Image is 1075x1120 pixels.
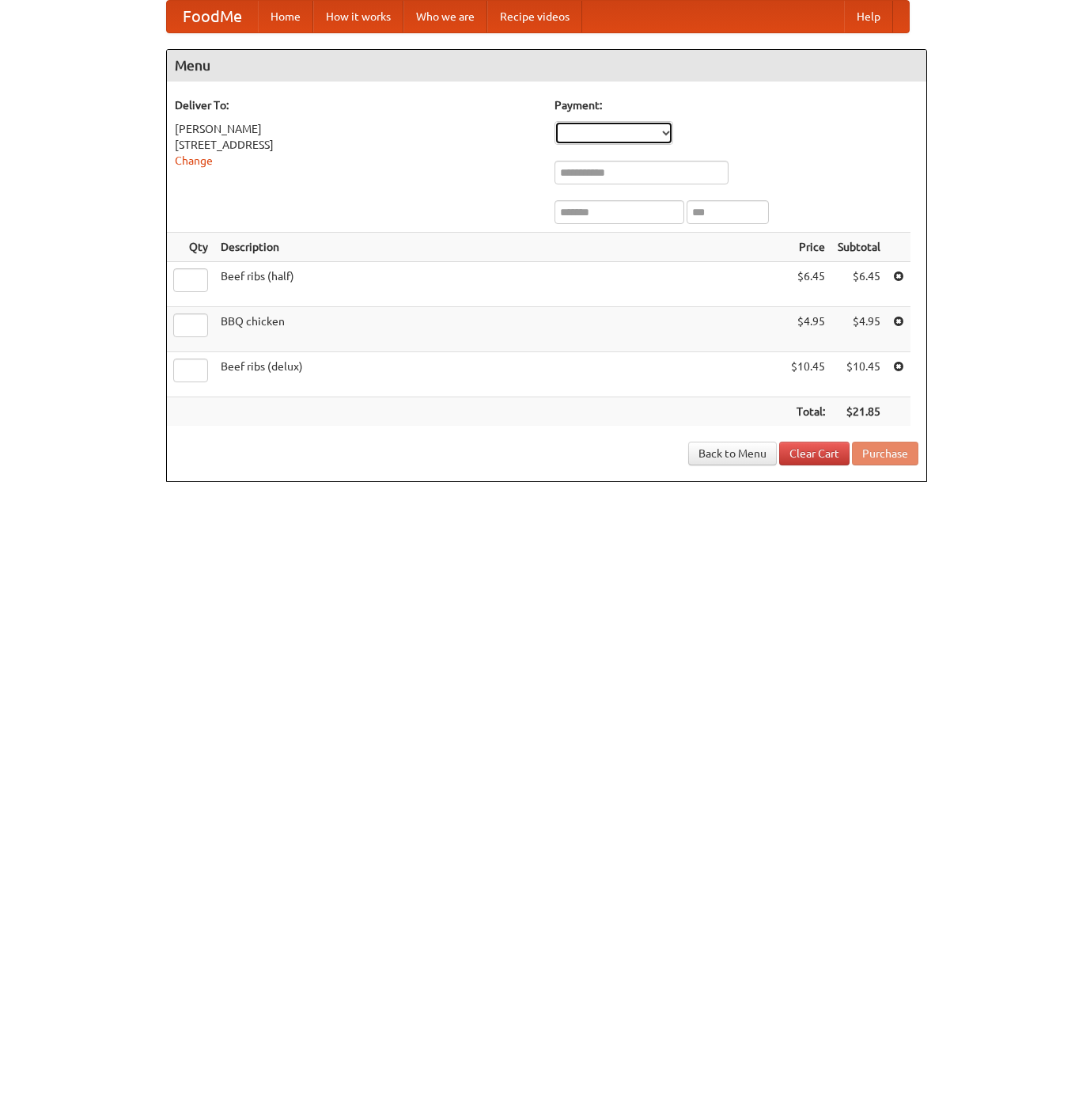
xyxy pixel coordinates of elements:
th: Total: [785,397,831,427]
h5: Payment: [555,97,918,113]
div: [STREET_ADDRESS] [175,137,539,153]
th: Description [214,233,785,262]
h4: Menu [167,50,926,82]
button: Purchase [852,442,918,465]
a: Help [844,1,893,32]
a: Change [175,154,213,167]
a: Who we are [403,1,487,32]
h5: Deliver To: [175,97,539,113]
td: BBQ chicken [214,307,785,352]
th: $21.85 [831,397,887,427]
th: Price [785,233,831,262]
td: Beef ribs (delux) [214,352,785,397]
td: $6.45 [831,262,887,307]
th: Qty [167,233,214,262]
td: Beef ribs (half) [214,262,785,307]
a: Recipe videos [487,1,582,32]
td: $6.45 [785,262,831,307]
td: $10.45 [785,352,831,397]
a: Back to Menu [688,442,777,465]
a: How it works [313,1,403,32]
a: FoodMe [167,1,258,32]
a: Clear Cart [779,442,850,465]
a: Home [258,1,313,32]
div: [PERSON_NAME] [175,121,539,137]
td: $4.95 [831,307,887,352]
td: $4.95 [785,307,831,352]
td: $10.45 [831,352,887,397]
th: Subtotal [831,233,887,262]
